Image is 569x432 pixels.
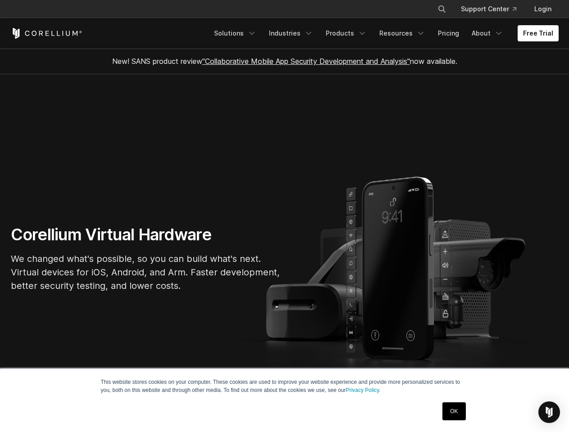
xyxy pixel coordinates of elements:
a: Resources [374,25,431,41]
span: New! SANS product review now available. [112,57,457,66]
a: Corellium Home [11,28,82,39]
a: Privacy Policy. [346,387,381,393]
button: Search [434,1,450,17]
a: "Collaborative Mobile App Security Development and Analysis" [202,57,410,66]
a: Free Trial [518,25,559,41]
a: Industries [264,25,319,41]
a: Solutions [209,25,262,41]
div: Navigation Menu [209,25,559,41]
a: Pricing [432,25,464,41]
div: Open Intercom Messenger [538,401,560,423]
div: Navigation Menu [427,1,559,17]
a: About [466,25,509,41]
h1: Corellium Virtual Hardware [11,225,281,245]
p: This website stores cookies on your computer. These cookies are used to improve your website expe... [101,378,469,394]
a: Login [527,1,559,17]
p: We changed what's possible, so you can build what's next. Virtual devices for iOS, Android, and A... [11,252,281,292]
a: Products [320,25,372,41]
a: OK [442,402,465,420]
a: Support Center [454,1,523,17]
